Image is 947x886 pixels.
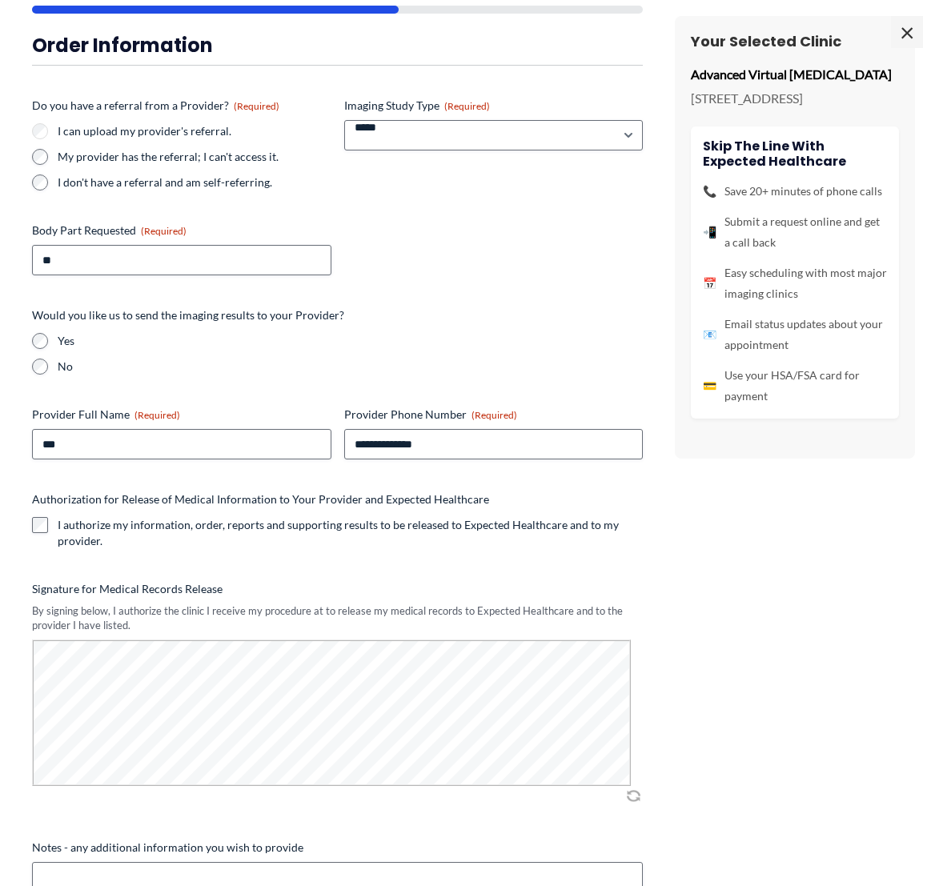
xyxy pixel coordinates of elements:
[58,517,643,549] label: I authorize my information, order, reports and supporting results to be released to Expected Heal...
[703,181,716,202] span: 📞
[344,407,644,423] label: Provider Phone Number
[32,223,331,239] label: Body Part Requested
[703,211,887,253] li: Submit a request online and get a call back
[32,33,643,58] h3: Order Information
[32,491,489,507] legend: Authorization for Release of Medical Information to Your Provider and Expected Healthcare
[703,273,716,294] span: 📅
[134,409,180,421] span: (Required)
[891,16,923,48] span: ×
[32,98,279,114] legend: Do you have a referral from a Provider?
[703,375,716,396] span: 💳
[32,581,643,597] label: Signature for Medical Records Release
[703,181,887,202] li: Save 20+ minutes of phone calls
[58,123,331,139] label: I can upload my provider's referral.
[703,138,887,169] h4: Skip the line with Expected Healthcare
[344,98,644,114] label: Imaging Study Type
[703,222,716,243] span: 📲
[58,359,643,375] label: No
[234,100,279,112] span: (Required)
[703,263,887,304] li: Easy scheduling with most major imaging clinics
[58,149,331,165] label: My provider has the referral; I can't access it.
[691,32,899,50] h3: Your Selected Clinic
[703,314,887,355] li: Email status updates about your appointment
[32,840,643,856] label: Notes - any additional information you wish to provide
[691,86,899,110] p: [STREET_ADDRESS]
[32,407,331,423] label: Provider Full Name
[32,307,344,323] legend: Would you like us to send the imaging results to your Provider?
[141,225,187,237] span: (Required)
[444,100,490,112] span: (Required)
[624,788,643,804] img: Clear Signature
[471,409,517,421] span: (Required)
[32,603,643,633] div: By signing below, I authorize the clinic I receive my procedure at to release my medical records ...
[703,365,887,407] li: Use your HSA/FSA card for payment
[703,324,716,345] span: 📧
[58,333,643,349] label: Yes
[58,174,331,190] label: I don't have a referral and am self-referring.
[691,62,899,86] p: Advanced Virtual [MEDICAL_DATA]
